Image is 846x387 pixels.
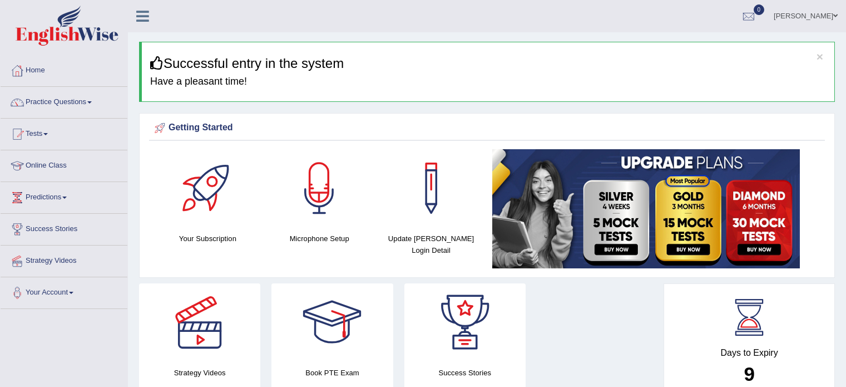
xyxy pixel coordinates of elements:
[1,87,127,115] a: Practice Questions
[1,119,127,146] a: Tests
[1,277,127,305] a: Your Account
[404,367,526,379] h4: Success Stories
[269,233,370,244] h4: Microphone Setup
[1,55,127,83] a: Home
[817,51,823,62] button: ×
[1,182,127,210] a: Predictions
[152,120,822,136] div: Getting Started
[139,367,260,379] h4: Strategy Videos
[381,233,482,256] h4: Update [PERSON_NAME] Login Detail
[492,149,800,268] img: small5.jpg
[1,150,127,178] a: Online Class
[754,4,765,15] span: 0
[1,214,127,242] a: Success Stories
[150,76,826,87] h4: Have a pleasant time!
[150,56,826,71] h3: Successful entry in the system
[744,363,754,385] b: 9
[1,246,127,273] a: Strategy Videos
[271,367,393,379] h4: Book PTE Exam
[157,233,258,244] h4: Your Subscription
[676,348,822,358] h4: Days to Expiry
